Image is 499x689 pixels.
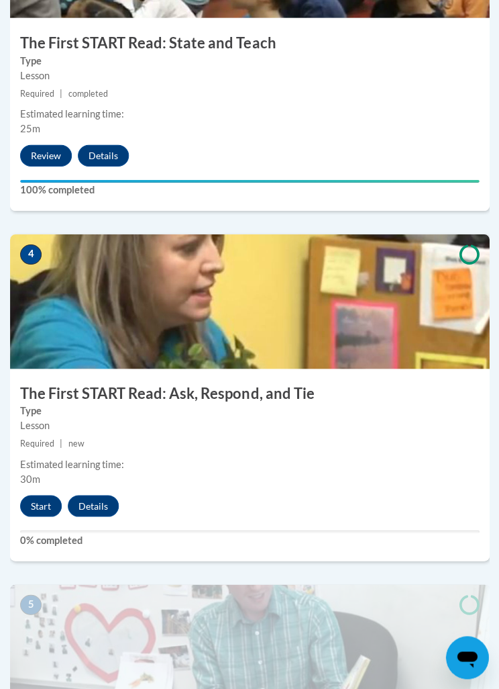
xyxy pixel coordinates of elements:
[60,438,62,448] span: |
[68,438,84,448] span: new
[20,418,479,432] div: Lesson
[68,494,119,516] button: Details
[20,494,62,516] button: Start
[20,456,479,471] div: Estimated learning time:
[10,383,489,404] h3: The First START Read: Ask, Respond, and Tie
[20,144,72,166] button: Review
[20,594,42,614] span: 5
[78,144,129,166] button: Details
[20,179,479,182] div: Your progress
[20,532,479,547] label: 0% completed
[20,122,40,134] span: 25m
[60,88,62,98] span: |
[10,234,489,368] img: Course Image
[20,244,42,264] span: 4
[20,403,479,418] label: Type
[20,88,54,98] span: Required
[445,635,488,678] iframe: Button to launch messaging window
[10,32,489,53] h3: The First START Read: State and Teach
[20,53,479,68] label: Type
[68,88,107,98] span: completed
[20,106,479,121] div: Estimated learning time:
[20,182,479,197] label: 100% completed
[20,438,54,448] span: Required
[20,472,40,484] span: 30m
[20,68,479,83] div: Lesson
